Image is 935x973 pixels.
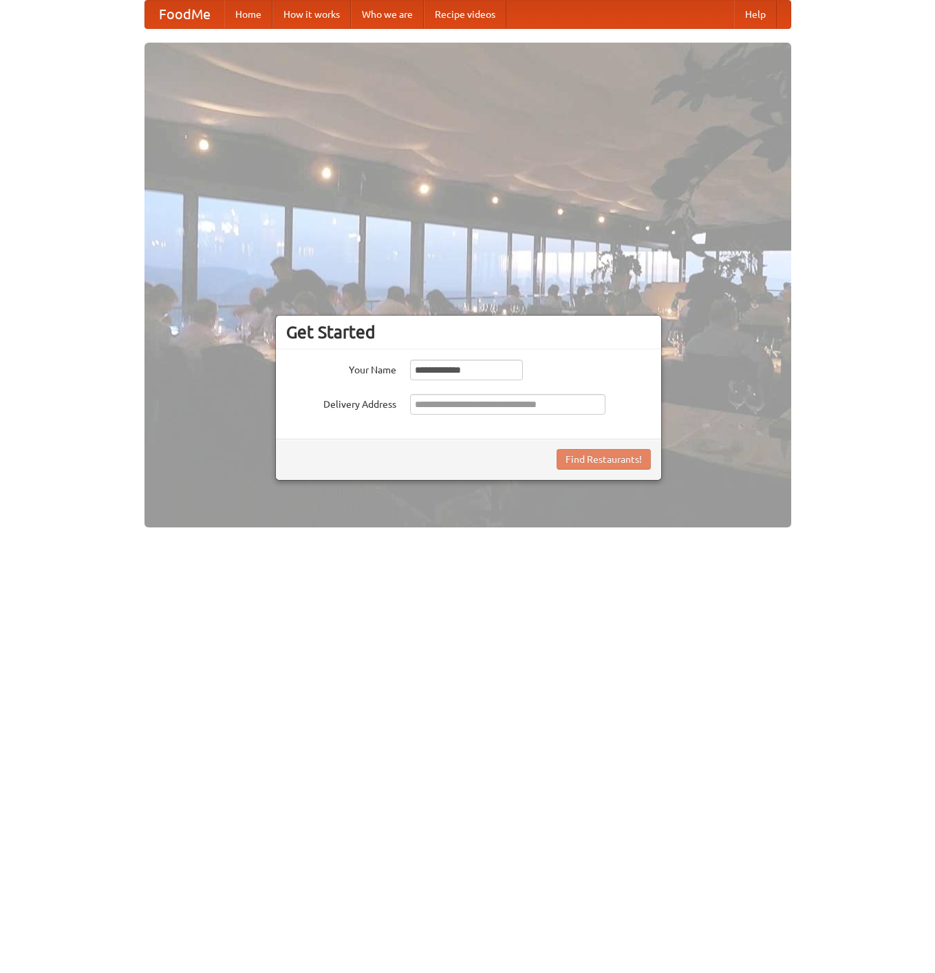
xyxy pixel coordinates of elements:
[286,322,651,342] h3: Get Started
[424,1,506,28] a: Recipe videos
[351,1,424,28] a: Who we are
[734,1,777,28] a: Help
[557,449,651,470] button: Find Restaurants!
[286,394,396,411] label: Delivery Address
[286,360,396,377] label: Your Name
[224,1,272,28] a: Home
[145,1,224,28] a: FoodMe
[272,1,351,28] a: How it works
